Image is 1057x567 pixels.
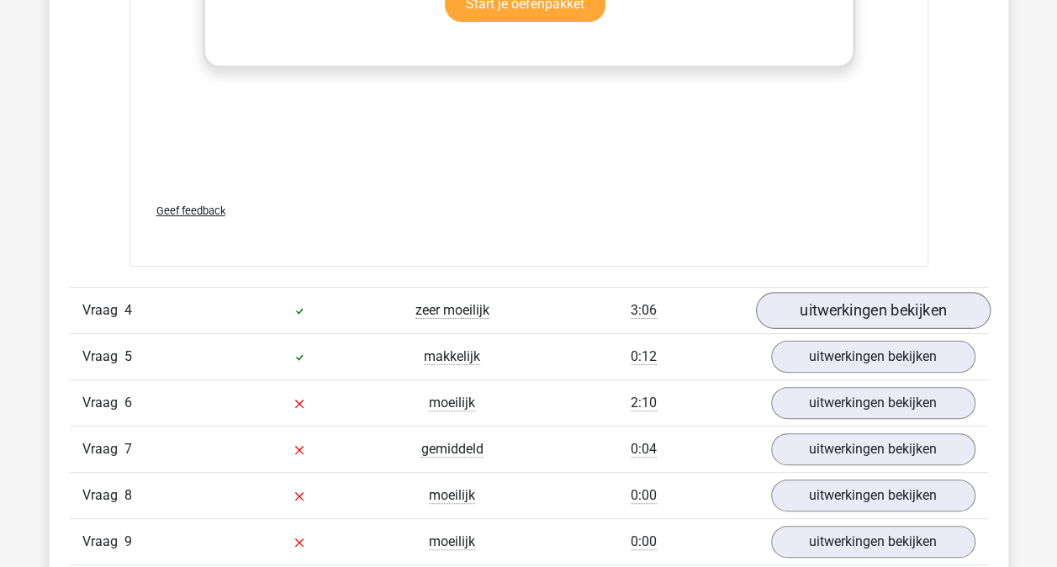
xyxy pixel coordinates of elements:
span: moeilijk [429,487,475,504]
a: uitwerkingen bekijken [771,480,975,511]
span: 0:00 [631,533,657,550]
span: Vraag [82,485,124,506]
span: Vraag [82,300,124,321]
span: gemiddeld [421,441,484,458]
span: 5 [124,348,132,364]
span: moeilijk [429,533,475,550]
span: moeilijk [429,395,475,411]
span: 6 [124,395,132,411]
span: Vraag [82,439,124,459]
a: uitwerkingen bekijken [771,526,975,558]
a: uitwerkingen bekijken [755,292,990,329]
span: 0:04 [631,441,657,458]
span: makkelijk [424,348,480,365]
span: Vraag [82,393,124,413]
span: 7 [124,441,132,457]
a: uitwerkingen bekijken [771,433,975,465]
span: 4 [124,302,132,318]
a: uitwerkingen bekijken [771,387,975,419]
span: 0:12 [631,348,657,365]
span: Vraag [82,532,124,552]
span: Vraag [82,347,124,367]
span: zeer moeilijk [415,302,489,319]
span: 0:00 [631,487,657,504]
span: Geef feedback [156,204,225,217]
a: uitwerkingen bekijken [771,341,975,373]
span: 9 [124,533,132,549]
span: 8 [124,487,132,503]
span: 3:06 [631,302,657,319]
span: 2:10 [631,395,657,411]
